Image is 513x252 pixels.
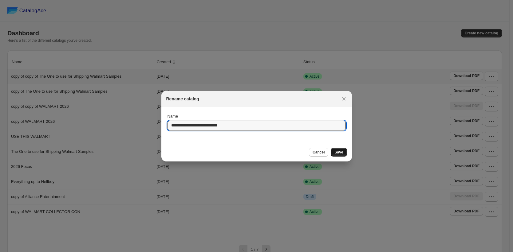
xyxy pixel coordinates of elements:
[168,114,178,118] span: Name
[313,150,325,155] span: Cancel
[334,150,343,155] span: Save
[166,96,199,102] h2: Rename catalog
[309,148,328,157] button: Cancel
[331,148,347,157] button: Save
